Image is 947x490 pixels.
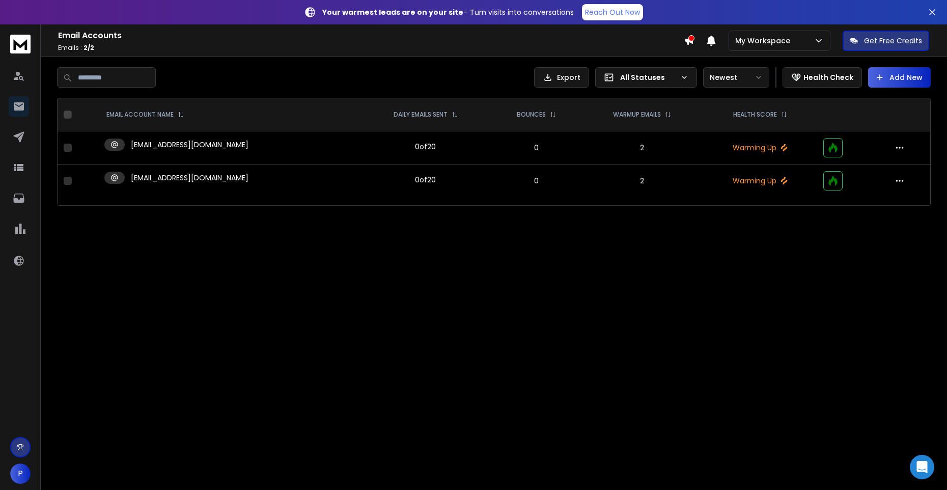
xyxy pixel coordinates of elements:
[131,140,248,150] p: [EMAIL_ADDRESS][DOMAIN_NAME]
[868,67,931,88] button: Add New
[106,111,184,119] div: EMAIL ACCOUNT NAME
[582,4,643,20] a: Reach Out Now
[58,44,684,52] p: Emails :
[581,165,703,198] td: 2
[517,111,546,119] p: BOUNCES
[131,173,248,183] p: [EMAIL_ADDRESS][DOMAIN_NAME]
[10,35,31,53] img: logo
[322,7,463,17] strong: Your warmest leads are on your site
[585,7,640,17] p: Reach Out Now
[415,142,436,152] div: 0 of 20
[10,464,31,484] button: P
[394,111,448,119] p: DAILY EMAILS SENT
[415,175,436,185] div: 0 of 20
[613,111,661,119] p: WARMUP EMAILS
[83,43,94,52] span: 2 / 2
[534,67,589,88] button: Export
[709,143,811,153] p: Warming Up
[709,176,811,186] p: Warming Up
[497,143,575,153] p: 0
[843,31,929,51] button: Get Free Credits
[620,72,676,83] p: All Statuses
[497,176,575,186] p: 0
[803,72,853,83] p: Health Check
[783,67,862,88] button: Health Check
[322,7,574,17] p: – Turn visits into conversations
[703,67,769,88] button: Newest
[581,131,703,165] td: 2
[864,36,922,46] p: Get Free Credits
[910,455,934,479] div: Open Intercom Messenger
[733,111,777,119] p: HEALTH SCORE
[58,30,684,42] h1: Email Accounts
[735,36,794,46] p: My Workspace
